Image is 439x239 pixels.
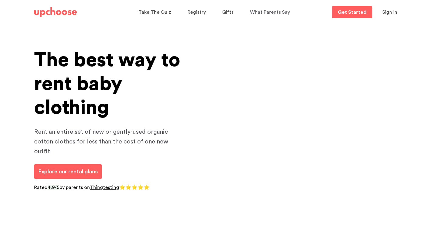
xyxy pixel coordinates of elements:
span: Rated [34,185,48,190]
span: What Parents Say [250,10,290,15]
span: Sign in [382,10,397,15]
a: Registry [187,6,208,18]
span: Explore our rental plans [38,169,98,174]
img: UpChoose [34,7,77,17]
p: Rent an entire set of new or gently-used organic cotton clothes for less than the cost of one new... [34,127,180,156]
a: Thingtesting [90,185,119,190]
a: Get Started [332,6,372,18]
span: Gifts [222,10,234,15]
a: UpChoose [34,6,77,19]
a: Gifts [222,6,235,18]
span: by parents on [59,185,90,190]
a: Take The Quiz [138,6,173,18]
span: 4.9/5 [48,185,59,190]
span: Registry [187,10,206,15]
a: What Parents Say [250,6,292,18]
a: Explore our rental plans [34,164,102,179]
button: Sign in [375,6,405,18]
p: Get Started [338,10,366,15]
span: Take The Quiz [138,10,171,15]
span: The best way to rent baby clothing [34,50,180,118]
span: ⭐⭐⭐⭐⭐ [119,185,150,190]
